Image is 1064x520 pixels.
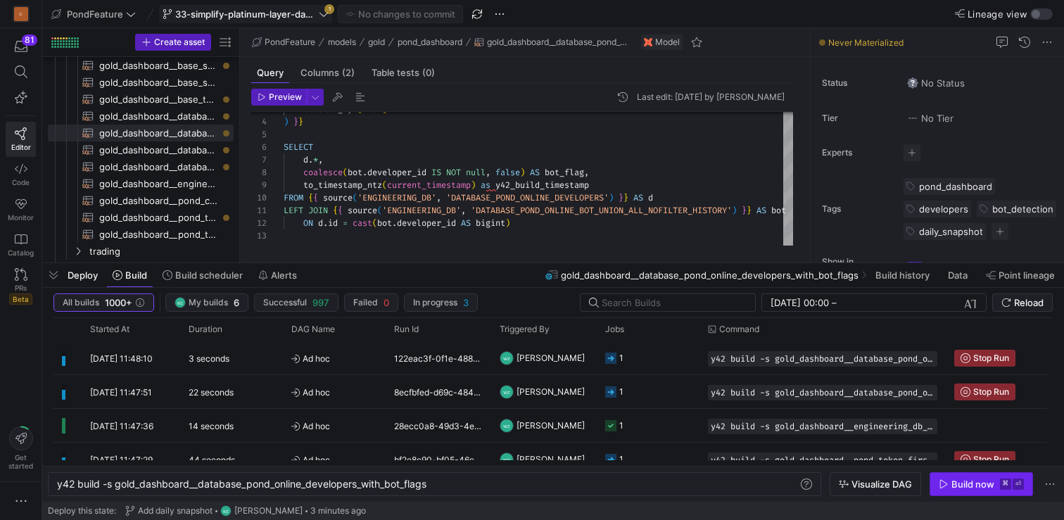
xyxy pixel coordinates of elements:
span: Point lineage [999,269,1055,281]
span: 0 [384,297,389,308]
span: AS [461,217,471,229]
a: PRsBeta [6,262,36,310]
span: y42 build -s gold_dashboard__pond_token_first_pool_transactions [711,455,935,465]
span: y42 build -s gold_dashboard__database_pond_online_submissions_with_bot_flags [711,388,935,398]
span: y42 build -s gold_dashboard__engineering_db_pond_model_submitter_rate [711,421,935,431]
span: ) [609,192,614,203]
div: WZ [220,505,232,516]
span: } [742,205,747,216]
span: My builds [189,298,228,307]
span: Monitor [8,213,34,222]
span: gold_dashboard__pond_token_first_pool_transactions​​​​​​​​​​ [99,210,217,226]
div: Build now [951,478,994,490]
span: , [318,154,323,165]
button: No statusNo Status [904,74,968,92]
img: No tier [907,113,918,124]
span: [DATE] 11:47:36 [90,421,153,431]
button: Data [942,263,977,287]
y42-duration: 3 seconds [189,353,229,364]
span: Ad hoc [291,376,377,409]
span: Lineage view [968,8,1027,20]
button: WZMy builds6 [165,293,248,312]
a: Catalog [6,227,36,262]
div: Press SPACE to select this row. [53,341,1049,375]
input: End datetime [840,297,932,308]
button: All builds1000+ [53,293,154,312]
span: [PERSON_NAME] [517,375,585,408]
span: PondFeature [67,8,123,20]
kbd: ⌘ [1000,478,1011,490]
span: gold_dashboard__database_pond_online_competitions_with_bot_flags​​​​​​​​​​ [99,108,217,125]
span: ( [353,192,357,203]
button: 33-simplify-platinum-layer-dashboard [159,5,332,23]
span: ( [377,205,382,216]
img: undefined [644,38,652,46]
span: LEFT [284,205,303,216]
span: Deploy [68,269,98,281]
div: 12 [251,217,267,229]
span: developer_id [397,217,456,229]
span: [PERSON_NAME] [517,443,585,476]
span: developers [919,203,968,215]
div: 5 [251,128,267,141]
span: RY' [717,205,732,216]
span: FROM [284,192,303,203]
span: No Tier [907,113,954,124]
span: Reload [1014,297,1044,308]
button: gold [365,34,388,51]
div: Press SPACE to select this row. [48,125,234,141]
span: gold_dashboard__pond_token_launch_deposits​​​​​​​​​​ [99,227,217,243]
span: Status [822,78,892,88]
button: 81 [6,34,36,59]
span: as [481,179,490,191]
span: Query [257,68,284,77]
span: ) [505,217,510,229]
button: Visualize DAG [830,472,921,496]
a: gold_dashboard__database_pond_online_developers_with_bot_flags​​​​​​​​​​ [48,125,234,141]
span: Alerts [271,269,297,281]
span: No Status [907,77,965,89]
div: 8ecfbfed-d69c-4848-a769-07c9387c9a4d [386,375,491,408]
a: C [6,2,36,26]
span: y42 build -s gold_dashboard__database_pond_online_model_submissions_with_bot_flags [711,354,935,364]
div: Press SPACE to select this row. [48,209,234,226]
span: [PERSON_NAME] [517,341,585,374]
span: Beta [9,293,32,305]
a: gold_dashboard__pond_token_launch_deposits​​​​​​​​​​ [48,226,234,243]
span: developer_id [367,167,426,178]
y42-duration: 44 seconds [189,455,235,465]
div: WZ [500,351,514,365]
span: , [461,205,466,216]
span: . [308,154,313,165]
div: 1 [619,409,623,442]
span: { [308,192,313,203]
span: bot [771,205,786,216]
span: [DATE] 11:48:10 [90,353,153,364]
span: Stop Run [973,455,1009,464]
a: gold_dashboard__base_swap_fee_balance_daily​​​​​​​​​​ [48,57,234,74]
span: . [362,167,367,178]
span: } [293,116,298,127]
button: Point lineage [980,263,1061,287]
div: 1 [619,341,623,374]
span: ) [471,179,476,191]
span: 'ENGINEERING_DB' [382,205,461,216]
a: gold_dashboard__database_pond_online_model_submissions_with_bot_flags​​​​​​​​​​ [48,141,234,158]
span: SELECT [284,141,313,153]
div: Press SPACE to select this row. [48,226,234,243]
span: [PERSON_NAME] [517,409,585,442]
span: null [466,167,486,178]
span: Preview [269,92,302,102]
span: y42_build_timestamp [495,179,589,191]
div: Press SPACE to select this row. [48,192,234,209]
span: Get started [8,453,33,470]
span: , [584,167,589,178]
span: Code [12,178,30,186]
span: – [832,297,837,308]
div: C [14,7,28,21]
span: Deploy this state: [48,506,116,516]
span: ( [372,217,377,229]
div: Press SPACE to select this row. [53,375,1049,409]
button: PondFeature [48,5,139,23]
span: pond_dashboard [919,181,992,192]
